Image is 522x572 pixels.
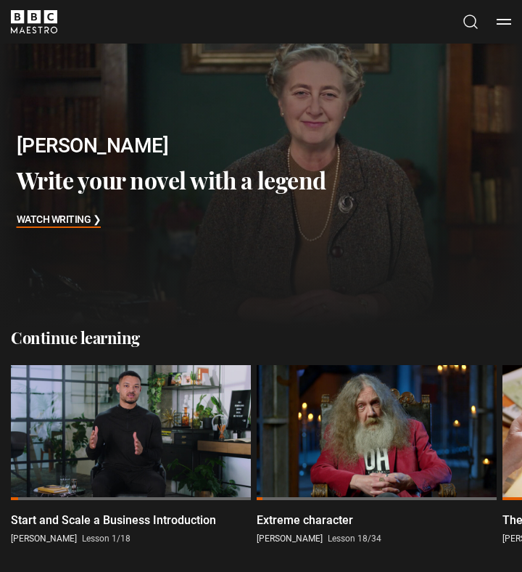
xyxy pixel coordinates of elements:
[17,166,326,195] h3: Write your novel with a legend
[11,365,251,545] a: Start and Scale a Business Introduction [PERSON_NAME] Lesson 1/18
[17,131,326,160] h2: [PERSON_NAME]
[82,534,130,544] span: Lesson 1/18
[11,10,57,33] svg: BBC Maestro
[11,328,511,348] h2: Continue learning
[257,512,353,529] p: Extreme character
[17,211,101,231] h3: Watch Writing ❯
[257,534,323,544] span: [PERSON_NAME]
[11,534,77,544] span: [PERSON_NAME]
[497,15,511,29] button: Toggle navigation
[11,512,216,529] p: Start and Scale a Business Introduction
[257,365,497,545] a: Extreme character [PERSON_NAME] Lesson 18/34
[328,534,381,544] span: Lesson 18/34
